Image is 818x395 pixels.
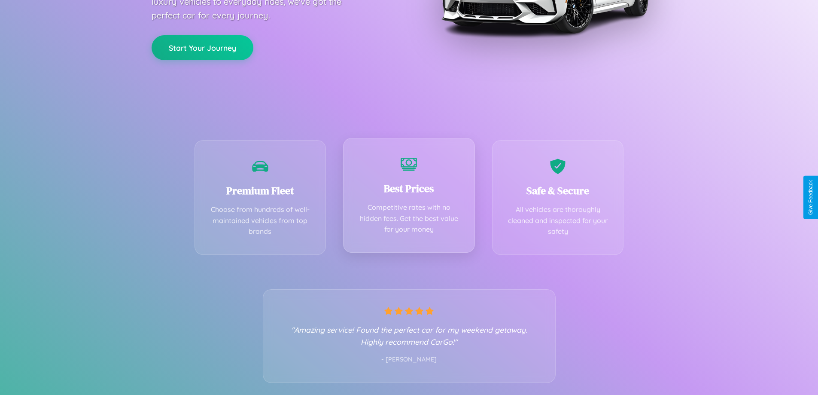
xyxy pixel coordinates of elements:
p: "Amazing service! Found the perfect car for my weekend getaway. Highly recommend CarGo!" [280,324,538,348]
h3: Best Prices [356,181,462,196]
div: Give Feedback [808,180,814,215]
p: Choose from hundreds of well-maintained vehicles from top brands [208,204,313,237]
p: - [PERSON_NAME] [280,354,538,365]
h3: Safe & Secure [505,184,611,198]
p: All vehicles are thoroughly cleaned and inspected for your safety [505,204,611,237]
h3: Premium Fleet [208,184,313,198]
p: Competitive rates with no hidden fees. Get the best value for your money [356,202,462,235]
button: Start Your Journey [152,35,253,60]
